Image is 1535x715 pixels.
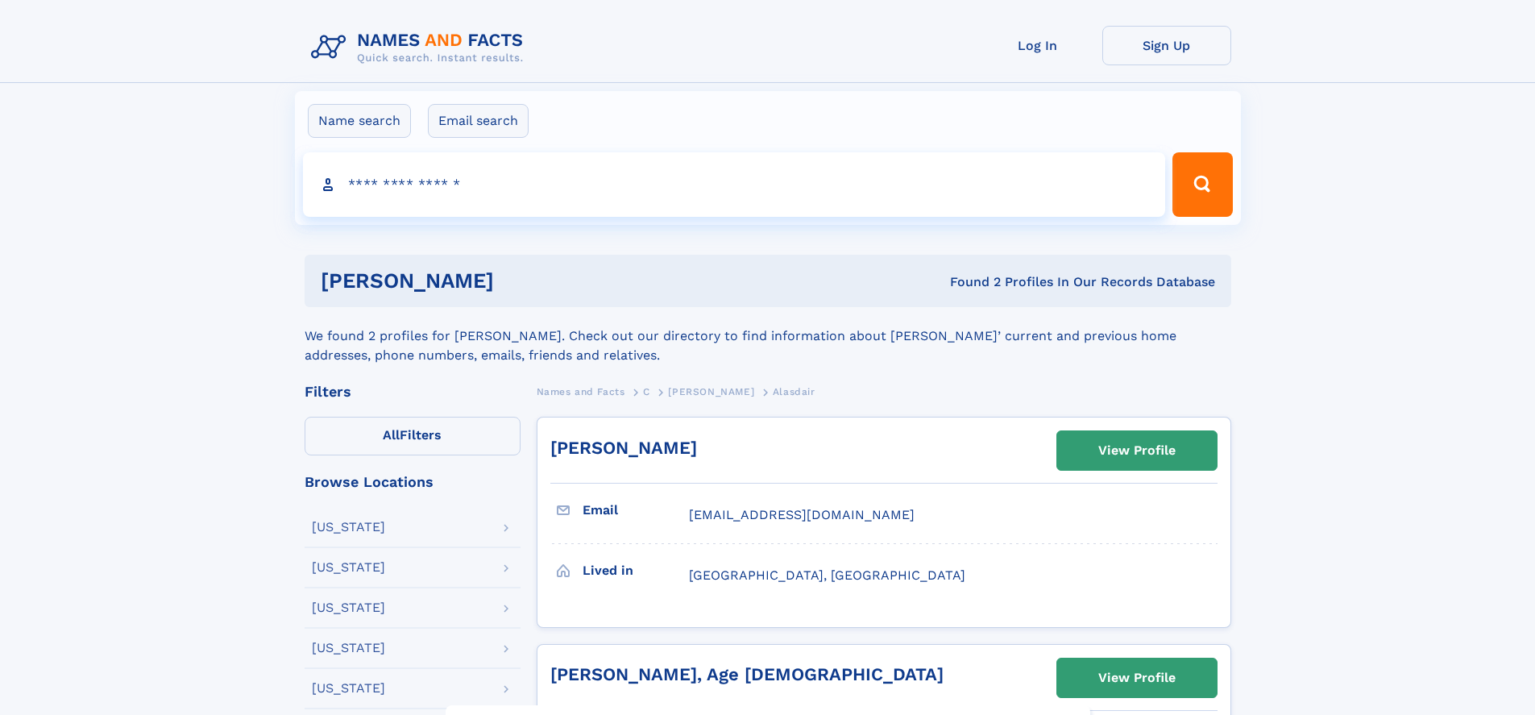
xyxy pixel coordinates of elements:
h1: [PERSON_NAME] [321,271,722,291]
a: [PERSON_NAME] [668,381,754,401]
div: View Profile [1098,432,1176,469]
img: Logo Names and Facts [305,26,537,69]
span: [GEOGRAPHIC_DATA], [GEOGRAPHIC_DATA] [689,567,965,583]
a: [PERSON_NAME] [550,438,697,458]
span: C [643,386,650,397]
a: Sign Up [1102,26,1231,65]
h3: Email [583,497,689,524]
label: Email search [428,104,529,138]
h3: Lived in [583,557,689,584]
div: [US_STATE] [312,642,385,655]
span: [PERSON_NAME] [668,386,754,397]
div: [US_STATE] [312,601,385,614]
div: Filters [305,385,521,399]
input: search input [303,152,1166,217]
div: [US_STATE] [312,521,385,534]
span: All [383,427,400,443]
label: Name search [308,104,411,138]
div: Browse Locations [305,475,521,489]
a: [PERSON_NAME], Age [DEMOGRAPHIC_DATA] [550,664,944,684]
button: Search Button [1172,152,1232,217]
span: Alasdair [773,386,815,397]
div: We found 2 profiles for [PERSON_NAME]. Check out our directory to find information about [PERSON_... [305,307,1231,365]
a: Names and Facts [537,381,625,401]
div: [US_STATE] [312,561,385,574]
div: [US_STATE] [312,682,385,695]
label: Filters [305,417,521,455]
span: [EMAIL_ADDRESS][DOMAIN_NAME] [689,507,915,522]
a: C [643,381,650,401]
div: Found 2 Profiles In Our Records Database [722,273,1215,291]
div: View Profile [1098,659,1176,696]
a: Log In [973,26,1102,65]
a: View Profile [1057,431,1217,470]
a: View Profile [1057,659,1217,697]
